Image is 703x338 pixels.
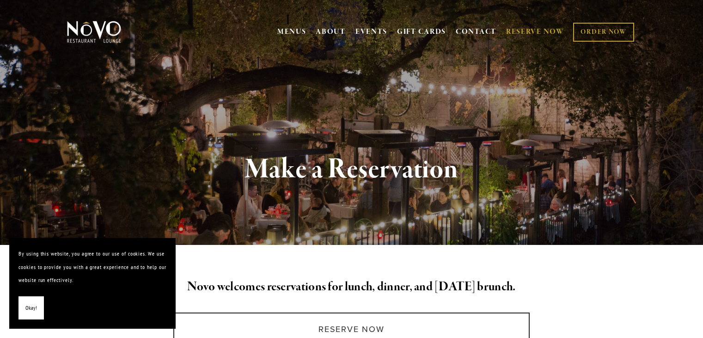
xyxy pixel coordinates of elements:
span: Okay! [25,301,37,315]
h2: Novo welcomes reservations for lunch, dinner, and [DATE] brunch. [82,277,621,297]
a: CONTACT [456,23,496,41]
button: Okay! [18,296,44,320]
a: EVENTS [355,27,387,37]
a: ABOUT [316,27,346,37]
a: MENUS [277,27,306,37]
a: GIFT CARDS [397,23,446,41]
img: Novo Restaurant &amp; Lounge [65,20,123,44]
p: By using this website, you agree to our use of cookies. We use cookies to provide you with a grea... [18,247,166,287]
strong: Make a Reservation [245,152,458,187]
a: ORDER NOW [573,23,634,42]
a: RESERVE NOW [506,23,564,41]
section: Cookie banner [9,238,176,329]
